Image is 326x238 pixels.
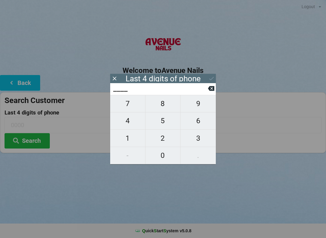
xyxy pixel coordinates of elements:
span: 6 [181,114,216,127]
button: 8 [145,95,181,112]
button: 4 [110,112,145,130]
span: 7 [110,97,145,110]
span: 4 [110,114,145,127]
span: 8 [145,97,181,110]
button: 2 [145,130,181,147]
span: 0 [145,149,181,162]
button: 7 [110,95,145,112]
button: 9 [181,95,216,112]
button: 5 [145,112,181,130]
button: 3 [181,130,216,147]
button: 6 [181,112,216,130]
button: 0 [145,147,181,164]
span: 1 [110,132,145,145]
span: 2 [145,132,181,145]
span: 9 [181,97,216,110]
span: 5 [145,114,181,127]
button: 1 [110,130,145,147]
div: Last 4 digits of phone [126,76,201,82]
span: 3 [181,132,216,145]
